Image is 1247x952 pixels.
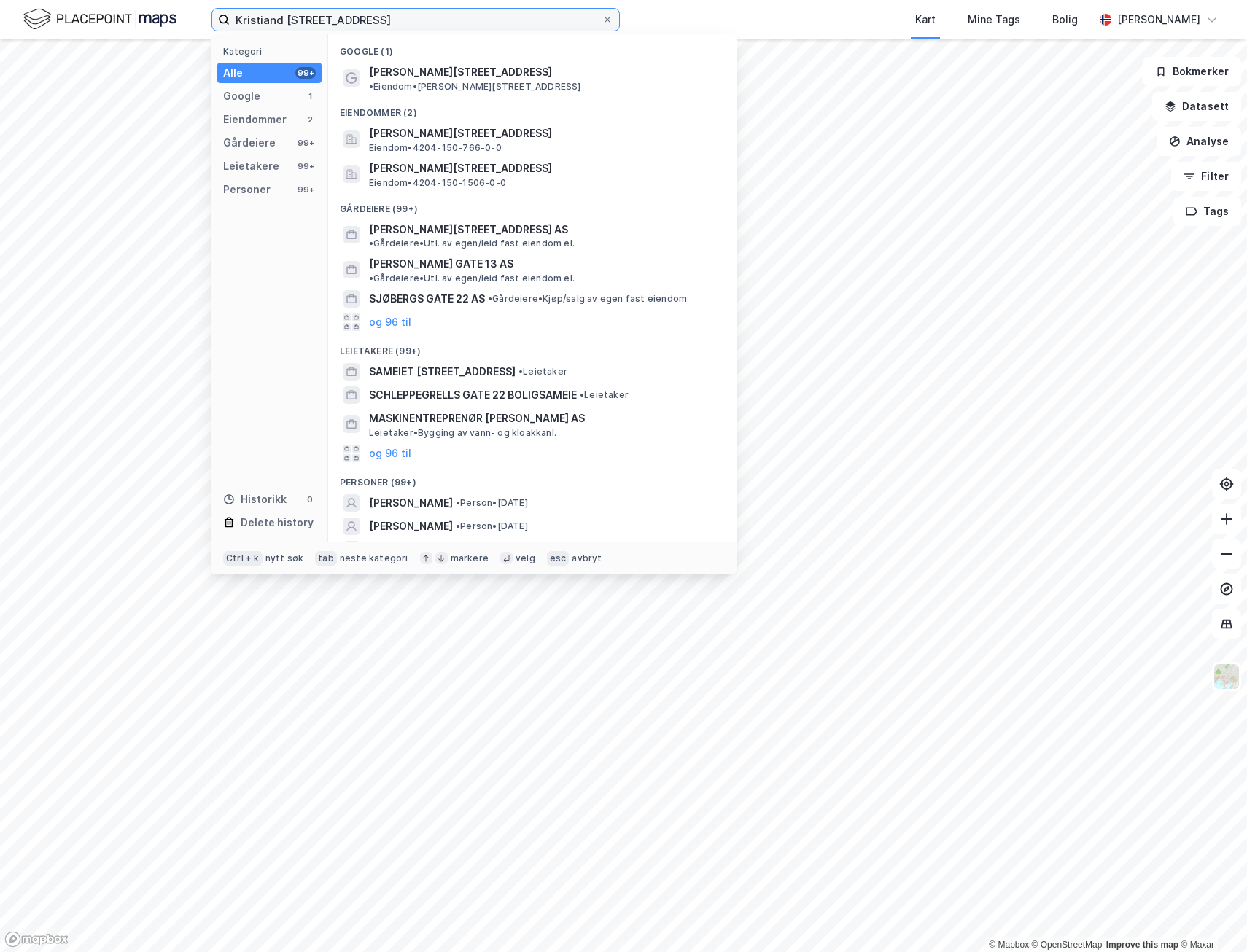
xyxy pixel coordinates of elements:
[369,81,581,93] span: Eiendom • [PERSON_NAME][STREET_ADDRESS]
[304,114,316,125] div: 2
[23,7,176,32] img: logo.f888ab2527a4732fd821a326f86c7f29.svg
[1143,57,1241,86] button: Bokmerker
[968,11,1020,28] div: Mine Tags
[516,553,535,564] div: velg
[223,181,271,198] div: Personer
[265,553,304,564] div: nytt søk
[369,255,513,273] span: [PERSON_NAME] GATE 13 AS
[1174,882,1247,952] iframe: Chat Widget
[369,142,502,154] span: Eiendom • 4204-150-766-0-0
[304,90,316,102] div: 1
[451,553,489,564] div: markere
[1117,11,1200,28] div: [PERSON_NAME]
[369,494,453,512] span: [PERSON_NAME]
[369,125,719,142] span: [PERSON_NAME][STREET_ADDRESS]
[369,81,373,92] span: •
[456,497,528,509] span: Person • [DATE]
[328,334,737,360] div: Leietakere (99+)
[315,551,337,566] div: tab
[547,551,570,566] div: esc
[456,497,460,508] span: •
[580,389,629,401] span: Leietaker
[1032,940,1103,950] a: OpenStreetMap
[328,34,737,61] div: Google (1)
[369,273,575,284] span: Gårdeiere • Utl. av egen/leid fast eiendom el.
[304,493,316,505] div: 0
[1106,940,1178,950] a: Improve this map
[369,445,411,462] button: og 96 til
[295,160,316,172] div: 99+
[369,177,506,189] span: Eiendom • 4204-150-1506-0-0
[223,111,287,128] div: Eiendommer
[369,518,453,535] span: [PERSON_NAME]
[915,11,936,28] div: Kart
[295,67,316,79] div: 99+
[340,553,408,564] div: neste kategori
[223,551,263,566] div: Ctrl + k
[1152,92,1241,121] button: Datasett
[518,366,523,377] span: •
[369,238,373,249] span: •
[223,134,276,152] div: Gårdeiere
[369,386,577,404] span: SCHLEPPEGRELLS GATE 22 BOLIGSAMEIE
[572,553,602,564] div: avbryt
[1157,127,1241,156] button: Analyse
[295,184,316,195] div: 99+
[230,9,602,31] input: Søk på adresse, matrikkel, gårdeiere, leietakere eller personer
[369,290,485,308] span: SJØBERGS GATE 22 AS
[1173,197,1241,226] button: Tags
[369,273,373,284] span: •
[1052,11,1078,28] div: Bolig
[1213,663,1240,690] img: Z
[369,427,556,439] span: Leietaker • Bygging av vann- og kloakkanl.
[369,63,552,81] span: [PERSON_NAME][STREET_ADDRESS]
[989,940,1029,950] a: Mapbox
[328,95,737,122] div: Eiendommer (2)
[369,221,568,238] span: [PERSON_NAME][STREET_ADDRESS] AS
[369,238,575,249] span: Gårdeiere • Utl. av egen/leid fast eiendom el.
[4,931,69,948] a: Mapbox homepage
[488,293,687,305] span: Gårdeiere • Kjøp/salg av egen fast eiendom
[328,192,737,218] div: Gårdeiere (99+)
[488,293,492,304] span: •
[456,520,528,532] span: Person • [DATE]
[328,465,737,491] div: Personer (99+)
[241,514,314,531] div: Delete history
[223,46,322,57] div: Kategori
[295,137,316,149] div: 99+
[223,491,287,508] div: Historikk
[223,87,260,105] div: Google
[1171,162,1241,191] button: Filter
[223,64,243,82] div: Alle
[369,410,719,427] span: MASKINENTREPRENØR [PERSON_NAME] AS
[369,363,516,381] span: SAMEIET [STREET_ADDRESS]
[456,520,460,531] span: •
[518,366,567,378] span: Leietaker
[223,157,279,175] div: Leietakere
[580,389,584,400] span: •
[369,313,411,331] button: og 96 til
[369,160,719,177] span: [PERSON_NAME][STREET_ADDRESS]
